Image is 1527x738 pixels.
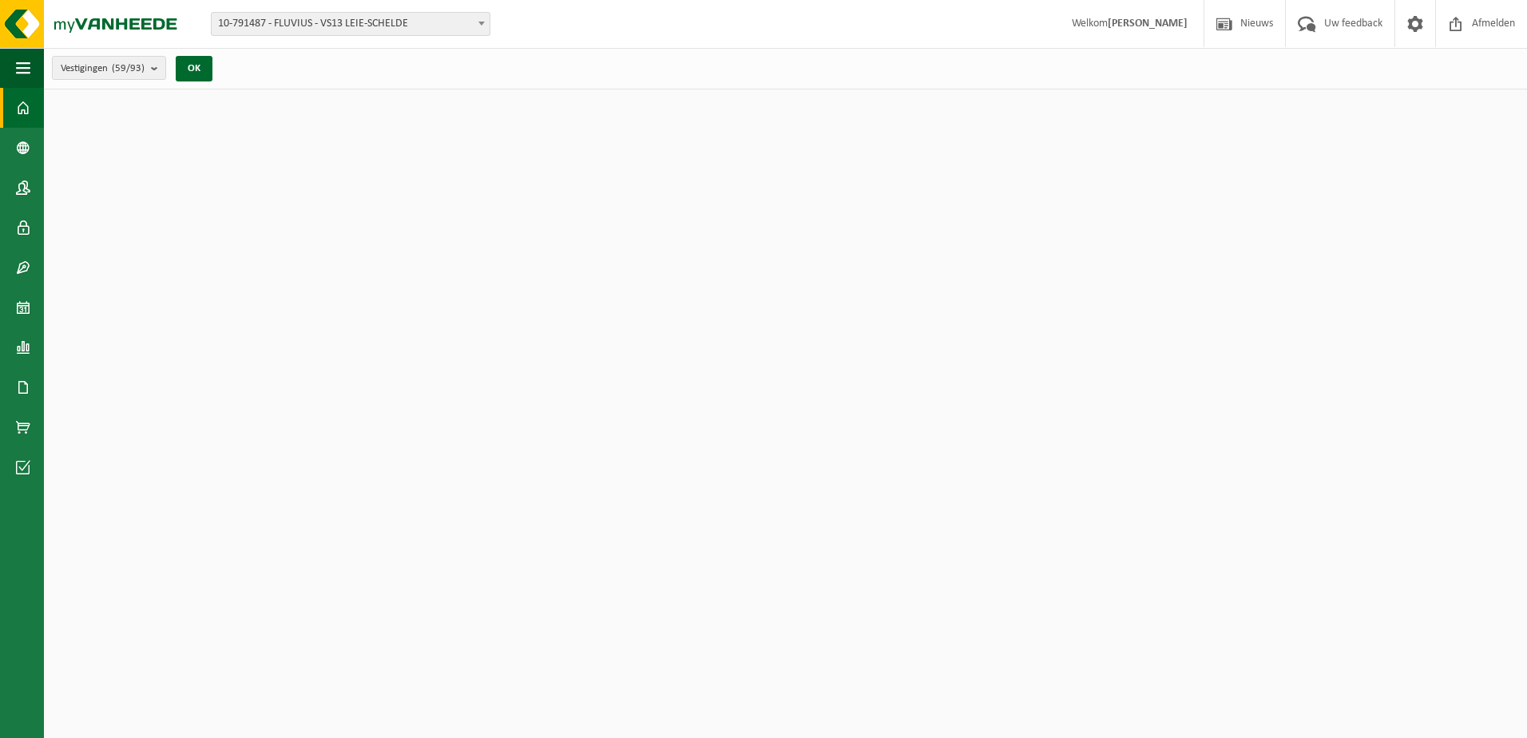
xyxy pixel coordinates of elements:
span: 10-791487 - FLUVIUS - VS13 LEIE-SCHELDE [211,12,490,36]
span: 10-791487 - FLUVIUS - VS13 LEIE-SCHELDE [212,13,490,35]
count: (59/93) [112,63,145,73]
strong: [PERSON_NAME] [1108,18,1188,30]
span: Vestigingen [61,57,145,81]
button: Vestigingen(59/93) [52,56,166,80]
button: OK [176,56,212,81]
